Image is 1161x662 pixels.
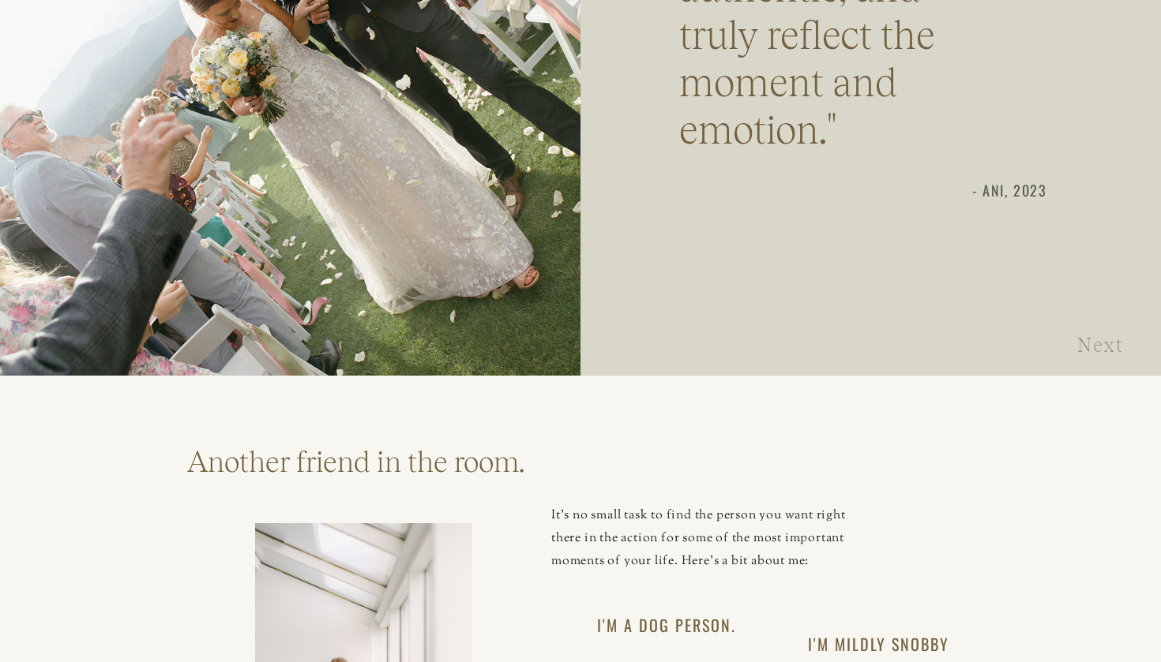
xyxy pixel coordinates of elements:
[597,611,786,637] h3: I'm a dog person.
[187,444,597,486] h2: Another friend in the room.
[1077,337,1133,360] a: Next
[551,505,869,581] p: It's no small task to find the person you want right there in the action for some of the most imp...
[822,178,1047,204] h3: - Ani, 2023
